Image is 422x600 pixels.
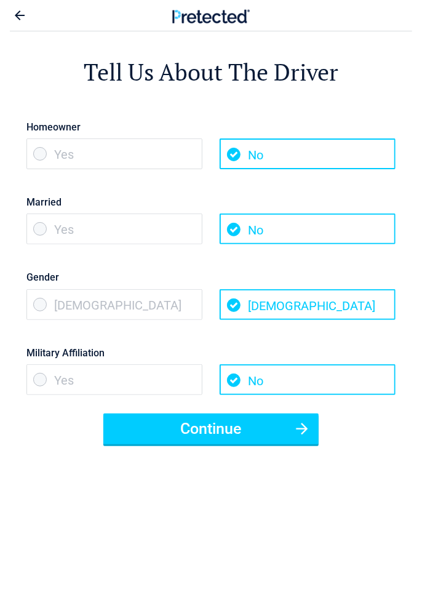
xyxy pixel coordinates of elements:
[26,119,396,135] label: Homeowner
[26,138,202,169] span: Yes
[220,364,396,395] span: No
[220,138,396,169] span: No
[26,214,202,244] span: Yes
[26,345,396,361] label: Military Affiliation
[103,414,319,444] button: Continue
[26,364,202,395] span: Yes
[172,9,250,23] img: Main Logo
[10,57,412,88] h2: Tell Us About The Driver
[26,289,202,320] span: [DEMOGRAPHIC_DATA]
[26,194,396,210] label: Married
[26,269,396,286] label: Gender
[220,214,396,244] span: No
[220,289,396,320] span: [DEMOGRAPHIC_DATA]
